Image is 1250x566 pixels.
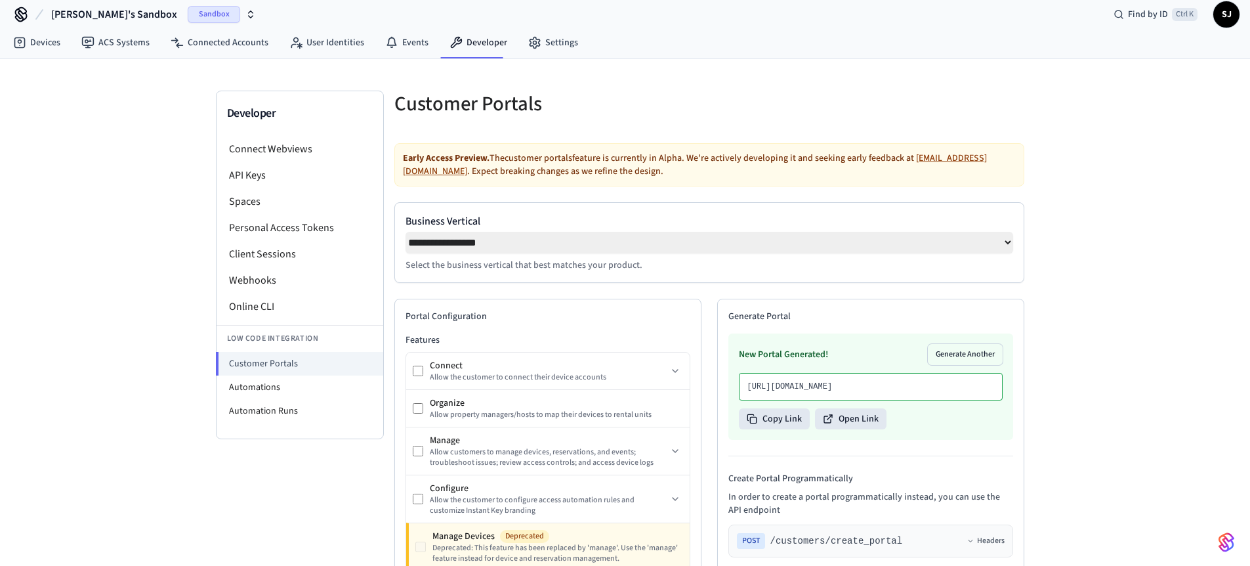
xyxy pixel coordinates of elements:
[216,352,383,376] li: Customer Portals
[728,490,1013,517] p: In order to create a portal programmatically instead, you can use the API endpoint
[739,348,828,361] h3: New Portal Generated!
[375,31,439,54] a: Events
[737,533,765,549] span: POST
[217,241,383,267] li: Client Sessions
[1128,8,1168,21] span: Find by ID
[406,213,1013,229] label: Business Vertical
[406,259,1013,272] p: Select the business vertical that best matches your product.
[394,91,701,118] h5: Customer Portals
[1215,3,1238,26] span: SJ
[815,408,886,429] button: Open Link
[406,334,690,347] h3: Features
[227,104,373,123] h3: Developer
[439,31,518,54] a: Developer
[217,136,383,162] li: Connect Webviews
[430,447,667,468] div: Allow customers to manage devices, reservations, and events; troubleshoot issues; review access c...
[217,267,383,294] li: Webhooks
[403,152,490,165] strong: Early Access Preview.
[51,7,177,22] span: [PERSON_NAME]'s Sandbox
[430,397,683,410] div: Organize
[430,372,667,383] div: Allow the customer to connect their device accounts
[518,31,589,54] a: Settings
[403,152,987,178] a: [EMAIL_ADDRESS][DOMAIN_NAME]
[1219,532,1234,553] img: SeamLogoGradient.69752ec5.svg
[188,6,240,23] span: Sandbox
[728,310,1013,323] h2: Generate Portal
[406,310,690,323] h2: Portal Configuration
[430,482,667,495] div: Configure
[1172,8,1198,21] span: Ctrl K
[432,530,683,543] div: Manage Devices
[279,31,375,54] a: User Identities
[217,162,383,188] li: API Keys
[3,31,71,54] a: Devices
[160,31,279,54] a: Connected Accounts
[1213,1,1240,28] button: SJ
[728,472,1013,485] h4: Create Portal Programmatically
[217,325,383,352] li: Low Code Integration
[217,376,383,399] li: Automations
[770,534,903,548] span: /customers/create_portal
[217,215,383,241] li: Personal Access Tokens
[217,294,383,320] li: Online CLI
[430,359,667,372] div: Connect
[217,399,383,423] li: Automation Runs
[430,434,667,447] div: Manage
[432,543,683,564] div: Deprecated: This feature has been replaced by 'manage'. Use the 'manage' feature instead for devi...
[217,188,383,215] li: Spaces
[71,31,160,54] a: ACS Systems
[739,408,810,429] button: Copy Link
[928,344,1003,365] button: Generate Another
[747,381,994,392] p: [URL][DOMAIN_NAME]
[500,530,549,543] span: Deprecated
[1103,3,1208,26] div: Find by IDCtrl K
[394,143,1024,186] div: The customer portals feature is currently in Alpha. We're actively developing it and seeking earl...
[430,495,667,516] div: Allow the customer to configure access automation rules and customize Instant Key branding
[430,410,683,420] div: Allow property managers/hosts to map their devices to rental units
[967,536,1005,546] button: Headers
